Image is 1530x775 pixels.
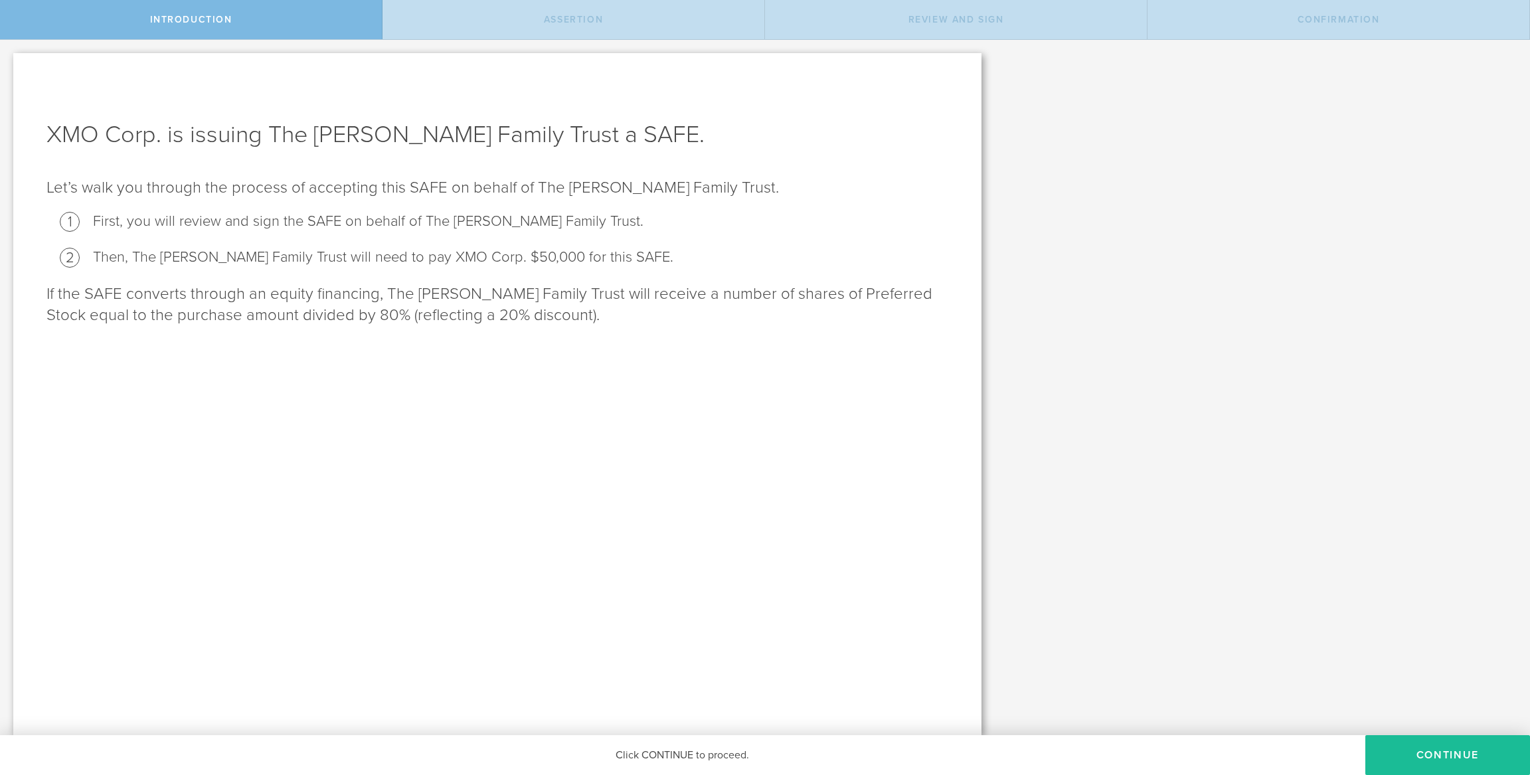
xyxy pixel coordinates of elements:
li: Then, The [PERSON_NAME] Family Trust will need to pay XMO Corp. $50,000 for this SAFE. [93,248,948,267]
span: assertion [544,14,603,25]
span: Introduction [150,14,232,25]
span: Review and Sign [908,14,1004,25]
h1: XMO Corp. is issuing The [PERSON_NAME] Family Trust a SAFE. [46,119,948,151]
button: Continue [1365,735,1530,775]
p: Let’s walk you through the process of accepting this SAFE on behalf of The [PERSON_NAME] Family T... [46,177,948,199]
p: If the SAFE converts through an equity financing, The [PERSON_NAME] Family Trust will receive a n... [46,284,948,326]
span: Confirmation [1298,14,1380,25]
li: First, you will review and sign the SAFE on behalf of The [PERSON_NAME] Family Trust. [93,212,948,231]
